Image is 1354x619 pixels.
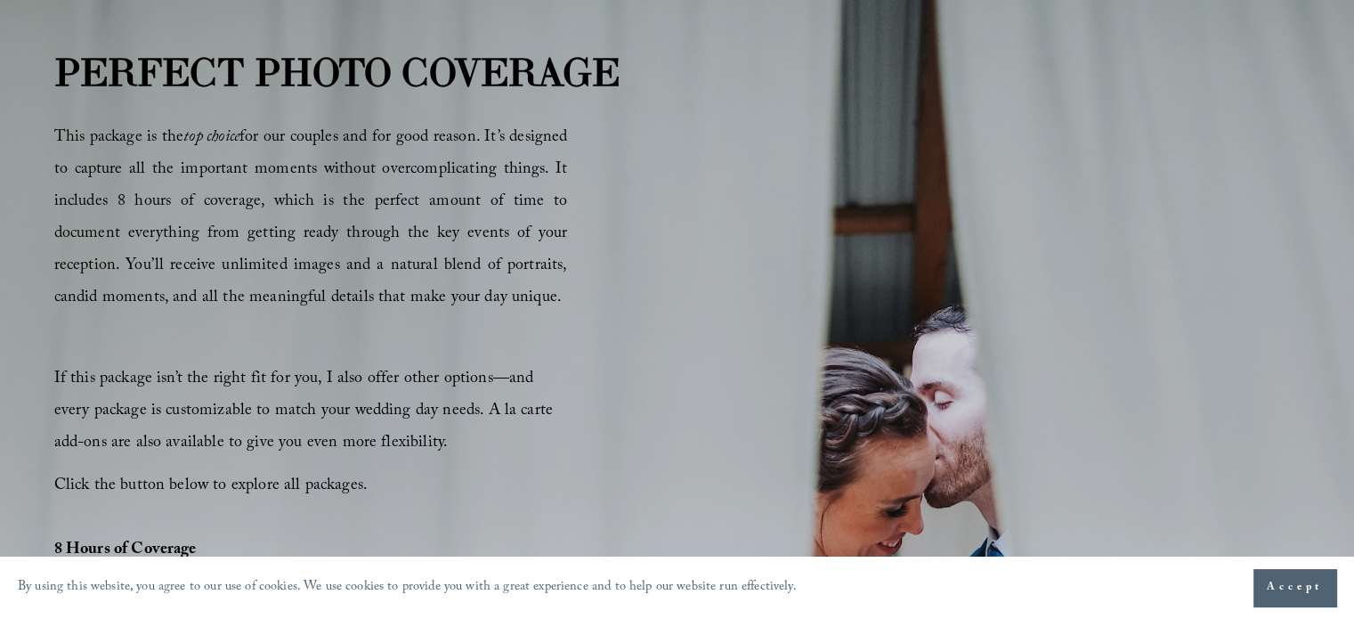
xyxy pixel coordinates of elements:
[18,575,797,601] p: By using this website, you agree to our use of cookies. We use cookies to provide you with a grea...
[54,473,368,501] span: Click the button below to explore all packages.
[183,125,239,152] em: top choice
[54,48,620,96] strong: PERFECT PHOTO COVERAGE
[1253,569,1336,607] button: Accept
[54,537,197,565] strong: 8 Hours of Coverage
[54,366,558,458] span: If this package isn’t the right fit for you, I also offer other options—and every package is cust...
[54,125,568,313] span: This package is the for our couples and for good reason. It’s designed to capture all the importa...
[1267,579,1323,597] span: Accept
